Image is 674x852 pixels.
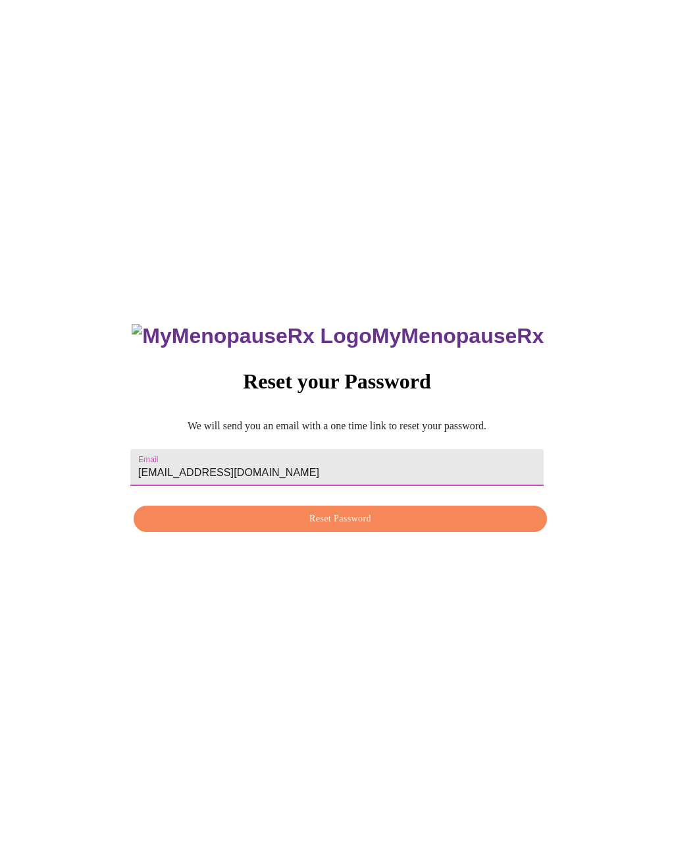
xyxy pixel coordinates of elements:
p: We will send you an email with a one time link to reset your password. [130,420,544,432]
h3: Reset your Password [130,369,544,394]
button: Reset Password [134,506,547,533]
h3: MyMenopauseRx [132,324,544,348]
span: Reset Password [149,511,532,527]
img: MyMenopauseRx Logo [132,324,371,348]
